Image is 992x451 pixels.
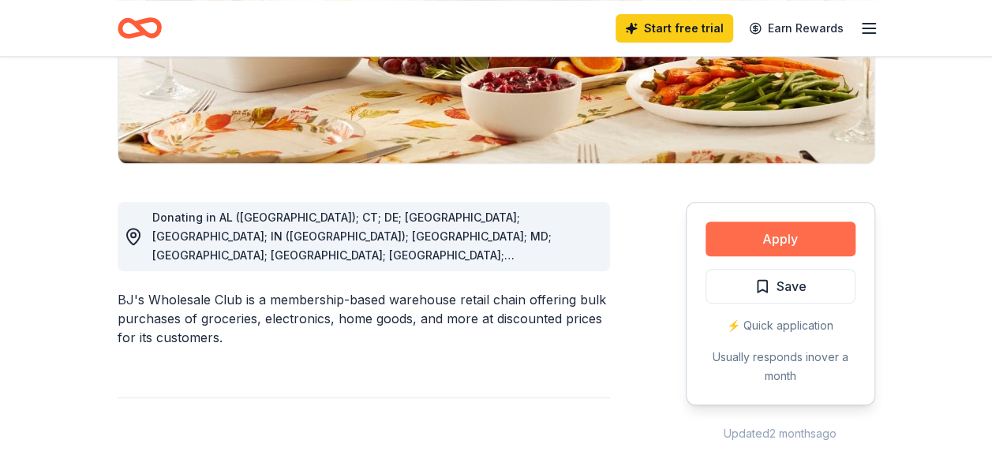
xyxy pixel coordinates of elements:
[739,14,853,43] a: Earn Rewards
[706,269,855,304] button: Save
[777,276,807,296] span: Save
[152,211,552,319] span: Donating in AL ([GEOGRAPHIC_DATA]); CT; DE; [GEOGRAPHIC_DATA]; [GEOGRAPHIC_DATA]; IN ([GEOGRAPHIC...
[118,9,162,47] a: Home
[706,316,855,335] div: ⚡️ Quick application
[706,222,855,256] button: Apply
[616,14,733,43] a: Start free trial
[706,348,855,386] div: Usually responds in over a month
[118,290,610,347] div: BJ's Wholesale Club is a membership-based warehouse retail chain offering bulk purchases of groce...
[686,424,875,443] div: Updated 2 months ago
